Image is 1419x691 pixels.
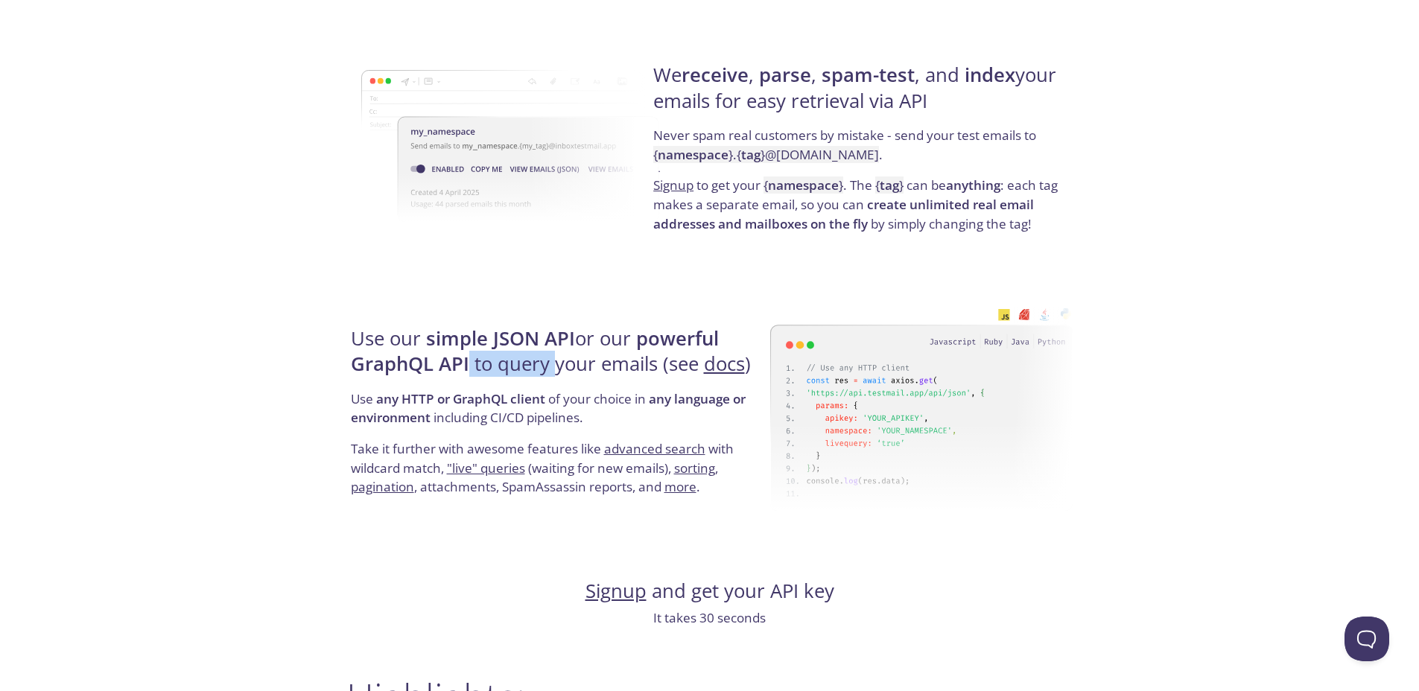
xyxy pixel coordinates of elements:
img: namespace-image [361,28,664,264]
code: { } [875,176,904,194]
a: "live" queries [447,459,525,477]
p: Use of your choice in including CI/CD pipelines. [351,389,766,439]
iframe: Help Scout Beacon - Open [1345,617,1389,661]
strong: any HTTP or GraphQL client [376,390,545,407]
h4: We , , , and your emails for easy retrieval via API [653,63,1068,126]
p: to get your . The can be : each tag makes a separate email, so you can by simply changing the tag! [653,176,1068,233]
strong: tag [880,176,899,194]
strong: spam-test [822,62,915,88]
a: pagination [351,478,414,495]
strong: powerful GraphQL API [351,325,719,377]
strong: namespace [658,146,728,163]
p: Never spam real customers by mistake - send your test emails to . [653,126,1068,176]
a: docs [704,351,745,377]
h4: and get your API key [346,579,1073,604]
a: advanced search [604,440,705,457]
strong: create unlimited real email addresses and mailboxes on the fly [653,196,1034,232]
p: Take it further with awesome features like with wildcard match, (waiting for new emails), , , att... [351,439,766,497]
strong: anything [946,176,1000,194]
p: It takes 30 seconds [346,608,1073,628]
strong: namespace [768,176,839,194]
code: { } . { } @[DOMAIN_NAME] [653,146,879,163]
a: Signup [653,176,693,194]
a: sorting [674,459,715,477]
strong: parse [759,62,811,88]
h4: Use our or our to query your emails (see ) [351,326,766,389]
img: api [770,292,1073,527]
code: { } [764,176,843,194]
strong: any language or environment [351,390,746,427]
strong: index [965,62,1015,88]
strong: tag [741,146,761,163]
strong: receive [682,62,749,88]
strong: simple JSON API [426,325,575,351]
a: Signup [585,578,647,604]
a: more [664,478,696,495]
